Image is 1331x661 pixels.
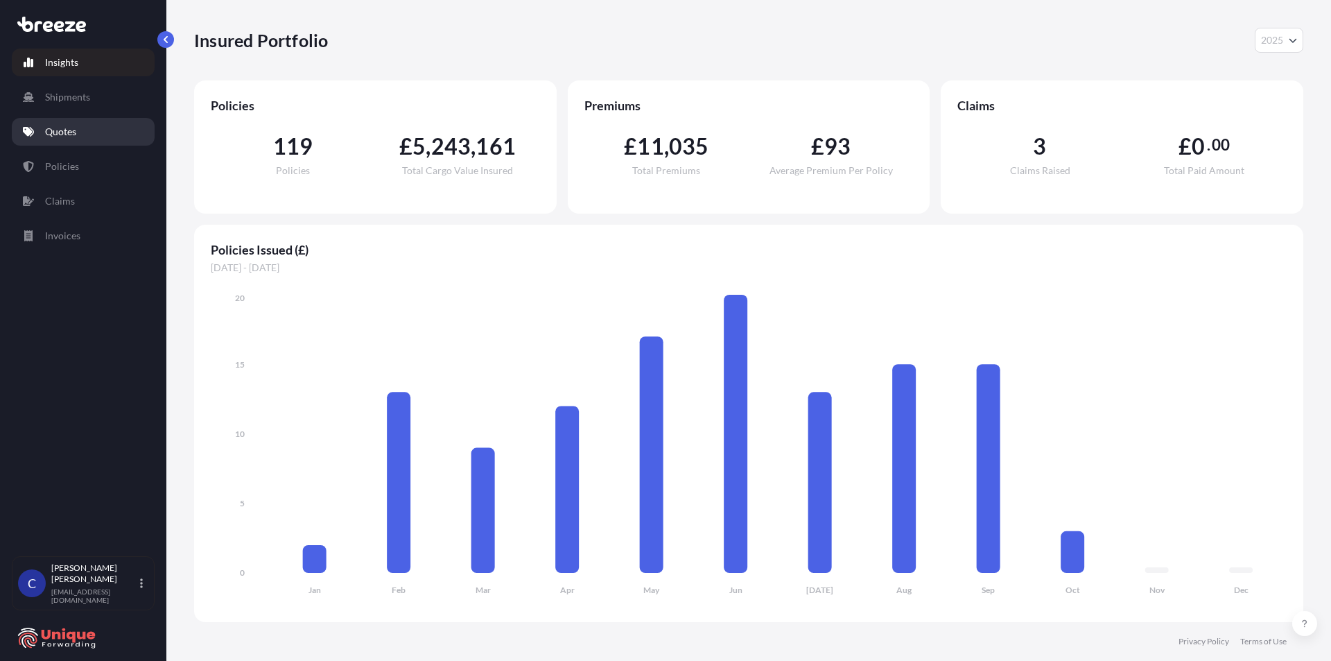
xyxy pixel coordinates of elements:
span: 5 [412,135,426,157]
span: [DATE] - [DATE] [211,261,1287,275]
p: Insights [45,55,78,69]
span: Policies [276,166,310,175]
tspan: Sep [982,585,995,595]
span: Total Premiums [632,166,700,175]
p: Claims [45,194,75,208]
tspan: 20 [235,293,245,303]
span: Claims [957,97,1287,114]
p: Insured Portfolio [194,29,328,51]
tspan: 0 [240,567,245,578]
span: C [28,576,36,590]
tspan: Dec [1234,585,1249,595]
p: Quotes [45,125,76,139]
span: 11 [637,135,663,157]
a: Terms of Use [1240,636,1287,647]
span: . [1207,139,1210,151]
tspan: 10 [235,429,245,439]
img: organization-logo [17,627,97,649]
span: 2025 [1261,33,1283,47]
a: Privacy Policy [1178,636,1229,647]
a: Insights [12,49,155,76]
span: 00 [1212,139,1230,151]
span: £ [399,135,412,157]
p: [EMAIL_ADDRESS][DOMAIN_NAME] [51,587,137,604]
tspan: 5 [240,498,245,508]
a: Claims [12,187,155,215]
span: 161 [476,135,516,157]
p: Shipments [45,90,90,104]
tspan: May [643,585,660,595]
p: Policies [45,160,79,173]
tspan: Feb [392,585,406,595]
tspan: Mar [476,585,491,595]
span: 93 [824,135,851,157]
tspan: Jan [308,585,321,595]
span: Premiums [584,97,914,114]
span: £ [1178,135,1192,157]
span: , [426,135,430,157]
p: Invoices [45,229,80,243]
span: 119 [273,135,313,157]
tspan: Aug [896,585,912,595]
a: Shipments [12,83,155,111]
span: Claims Raised [1010,166,1070,175]
tspan: Jun [729,585,742,595]
span: Average Premium Per Policy [769,166,893,175]
tspan: [DATE] [806,585,833,595]
span: , [471,135,476,157]
span: Policies [211,97,540,114]
tspan: 15 [235,359,245,370]
tspan: Apr [560,585,575,595]
tspan: Oct [1065,585,1080,595]
span: Total Cargo Value Insured [402,166,513,175]
button: Year Selector [1255,28,1303,53]
span: 0 [1192,135,1205,157]
span: 035 [669,135,709,157]
p: [PERSON_NAME] [PERSON_NAME] [51,563,137,585]
a: Quotes [12,118,155,146]
span: 243 [431,135,471,157]
a: Invoices [12,222,155,250]
span: £ [624,135,637,157]
span: Total Paid Amount [1164,166,1244,175]
span: 3 [1033,135,1046,157]
a: Policies [12,153,155,180]
span: , [664,135,669,157]
span: Policies Issued (£) [211,241,1287,258]
tspan: Nov [1149,585,1165,595]
span: £ [811,135,824,157]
